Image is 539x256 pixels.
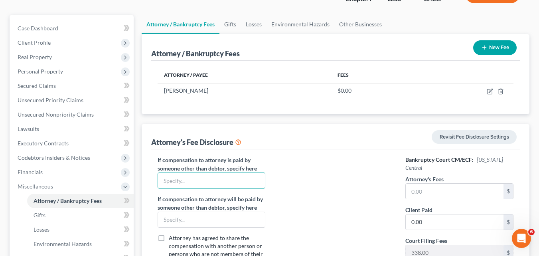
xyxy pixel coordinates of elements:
input: Specify... [158,212,265,227]
span: Fees [338,72,349,78]
span: Lawsuits [18,125,39,132]
div: Attorney / Bankruptcy Fees [151,49,240,58]
img: logo [16,17,69,26]
a: Attorney / Bankruptcy Fees [142,15,219,34]
iframe: Intercom live chat [512,229,531,248]
span: Personal Property [18,68,63,75]
button: Messages [53,183,106,214]
div: Statement of Financial Affairs - Payments Made in the Last 90 days [12,151,148,174]
span: Attorney / Payee [164,72,208,78]
span: Attorney / Bankruptcy Fees [34,197,102,204]
a: Secured Claims [11,79,134,93]
span: Unsecured Priority Claims [18,97,83,103]
span: Secured Claims [18,82,56,89]
input: 0.00 [406,214,503,230]
span: Case Dashboard [18,25,58,32]
span: Messages [66,202,94,208]
span: Environmental Hazards [34,240,92,247]
input: Specify... [158,173,265,188]
span: Losses [34,226,49,233]
div: We typically reply in a few hours [16,109,133,117]
a: Lawsuits [11,122,134,136]
a: Gifts [27,208,134,222]
span: Home [18,202,36,208]
label: If compensation to attorney will be paid by someone other than debtor, specify here [158,195,266,212]
div: Attorney's Disclosure of Compensation [12,174,148,189]
a: Gifts [219,15,241,34]
span: Financials [18,169,43,175]
button: Help [107,183,160,214]
h6: Bankruptcy Court CM/ECF: [405,156,513,172]
span: Real Property [18,54,52,60]
button: Search for help [12,132,148,148]
div: $ [503,214,513,230]
p: Hi there! [16,57,144,70]
span: 6 [528,229,535,235]
label: If compensation to attorney is paid by someone other than debtor, specify here [158,156,266,173]
img: Profile image for Lindsey [101,13,116,29]
a: Losses [241,15,267,34]
a: Environmental Hazards [267,15,334,34]
div: Close [137,13,152,27]
span: Unsecured Nonpriority Claims [18,111,94,118]
input: 0.00 [406,184,503,199]
p: How can we help? [16,70,144,84]
a: Case Dashboard [11,21,134,36]
span: Gifts [34,212,45,218]
div: Attorney's Fee Disclosure [151,137,241,147]
div: Statement of Financial Affairs - Payments Made in the Last 90 days [16,154,134,171]
div: Attorney's Disclosure of Compensation [16,177,134,186]
a: Unsecured Nonpriority Claims [11,107,134,122]
img: Profile image for James [85,13,101,29]
label: Attorney's Fees [405,175,444,183]
span: Executory Contracts [18,140,69,147]
span: Codebtors Insiders & Notices [18,154,90,161]
div: Send us a messageWe typically reply in a few hours [8,94,152,124]
span: [PERSON_NAME] [164,87,208,94]
span: $0.00 [338,87,351,94]
a: Other Businesses [334,15,387,34]
span: Miscellaneous [18,183,53,190]
span: Help [126,202,139,208]
a: Revisit Fee Disclosure Settings [432,130,517,144]
a: Unsecured Priority Claims [11,93,134,107]
span: Client Profile [18,39,51,46]
div: $ [503,184,513,199]
button: New Fee [473,40,517,55]
label: Client Paid [405,206,432,214]
a: Environmental Hazards [27,237,134,251]
a: Attorney / Bankruptcy Fees [27,194,134,208]
a: Losses [27,222,134,237]
div: Send us a message [16,101,133,109]
img: Profile image for Emma [116,13,132,29]
a: Executory Contracts [11,136,134,151]
span: Search for help [16,136,65,144]
label: Court Filing Fees [405,236,447,245]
